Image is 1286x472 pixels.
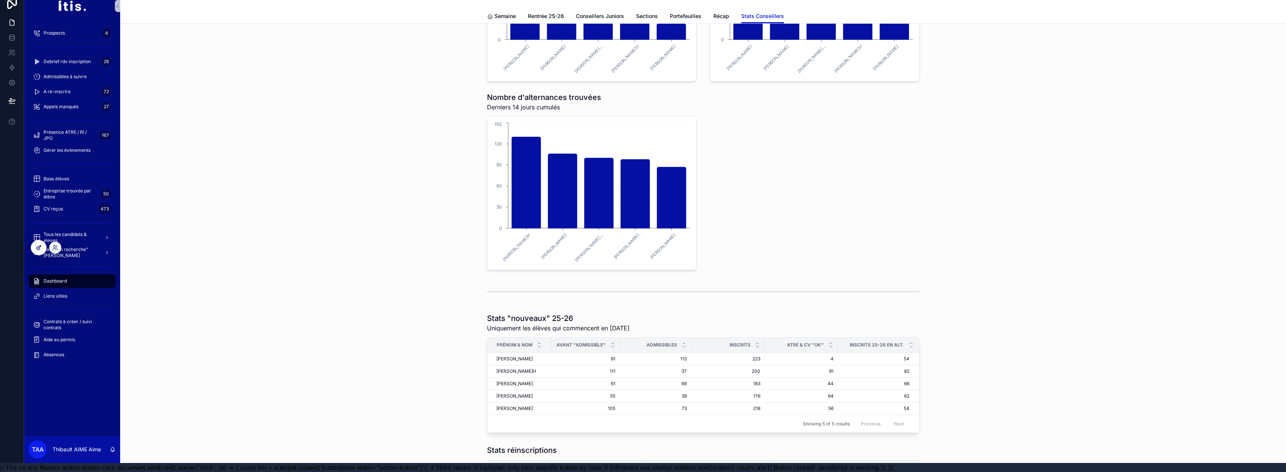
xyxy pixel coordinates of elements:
[573,44,603,74] text: [PERSON_NAME]...
[803,421,850,427] span: Showing 5 of 5 results
[636,12,658,20] span: Sections
[496,405,533,411] span: [PERSON_NAME]
[624,368,687,374] span: 37
[696,356,760,362] span: 223
[498,37,501,42] tspan: 0
[494,141,502,147] tspan: 120
[612,233,640,260] text: [PERSON_NAME]
[696,368,760,374] span: 200
[98,204,111,213] div: 473
[44,337,75,343] span: Aide au permis
[101,57,111,66] div: 26
[730,342,751,348] span: Inscrits
[501,233,531,262] text: [PERSON_NAME]H
[502,44,530,72] text: [PERSON_NAME]
[528,9,564,24] a: Rentrée 25-26
[649,44,677,72] text: [PERSON_NAME]
[576,9,624,24] a: Conseillers Juniors
[838,368,909,374] span: 82
[556,381,615,387] span: 61
[496,204,502,210] tspan: 30
[44,188,98,200] span: Entreprise trouvée par élève
[696,405,760,411] span: 218
[44,104,78,110] span: Appels manqués
[496,162,502,168] tspan: 90
[44,74,87,80] span: Admissibles à suivre
[636,9,658,24] a: Sections
[624,405,687,411] span: 73
[44,278,67,284] span: Dashboard
[29,55,116,68] a: Debrief rdv inscription26
[769,381,834,387] span: 44
[556,393,615,399] span: 55
[487,445,557,455] h1: Stats réinscriptions
[725,44,753,72] text: [PERSON_NAME]
[487,313,630,324] h1: Stats "nouveaux" 25-26
[610,44,640,74] text: [PERSON_NAME]H
[670,9,701,24] a: Portefeuilles
[556,342,606,348] span: Avant "Admissible"
[29,187,116,201] a: Entreprise trouvée par élève50
[496,393,533,399] span: [PERSON_NAME]
[29,85,116,98] a: A ré-inscrire72
[44,30,65,36] span: Prospects
[713,9,729,24] a: Récap
[44,147,90,153] span: Gérer les évènements
[44,319,108,331] span: Contrats à créer / suivi contrats
[29,246,116,259] a: Base "En recherche" [PERSON_NAME]
[29,144,116,157] a: Gérer les évènements
[29,348,116,362] a: Absences
[102,29,111,38] div: 4
[44,293,67,299] span: Liens utiles
[101,87,111,96] div: 72
[850,342,904,348] span: Inscrits 25-26 en alt.
[487,9,516,24] a: Semaine
[769,405,834,411] span: 56
[29,129,116,142] a: Présence ATRE / RI / JPO167
[101,102,111,111] div: 27
[24,21,120,371] div: scrollable content
[769,393,834,399] span: 64
[494,121,502,127] tspan: 150
[499,225,502,231] tspan: 0
[647,342,677,348] span: Admissibles
[496,368,536,374] span: [PERSON_NAME]H
[44,206,63,212] span: CV reçus
[496,183,502,189] tspan: 60
[769,356,834,362] span: 4
[44,89,71,95] span: A ré-inscrire
[29,100,116,113] a: Appels manqués27
[29,70,116,83] a: Admissibles à suivre
[44,59,91,65] span: Debrief rdv inscription
[44,176,69,182] span: Base élèves
[29,274,116,288] a: Dashboard
[497,342,532,348] span: Prénom & NOM
[787,342,824,348] span: ATRE & CV "ok"
[44,352,64,358] span: Absences
[29,26,116,40] a: Prospects4
[649,233,677,260] text: [PERSON_NAME]
[741,12,784,20] span: Stats Conseillers
[492,121,692,265] div: chart
[624,381,687,387] span: 69
[624,393,687,399] span: 39
[487,103,601,112] span: Derniers 14 jours cumulés
[741,9,784,24] a: Stats Conseillers
[696,381,760,387] span: 183
[838,356,909,362] span: 54
[44,129,96,141] span: Présence ATRE / RI / JPO
[494,12,516,20] span: Semaine
[29,289,116,303] a: Liens utiles
[44,247,98,259] span: Base "En recherche" [PERSON_NAME]
[32,445,44,454] span: TAA
[624,356,687,362] span: 113
[29,231,116,244] a: Tous les candidats & eleves
[29,202,116,216] a: CV reçus473
[833,44,863,74] text: [PERSON_NAME]H
[576,12,624,20] span: Conseillers Juniors
[556,356,615,362] span: 81
[696,393,760,399] span: 176
[540,233,568,260] text: [PERSON_NAME]
[796,44,826,74] text: [PERSON_NAME]...
[528,12,564,20] span: Rentrée 25-26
